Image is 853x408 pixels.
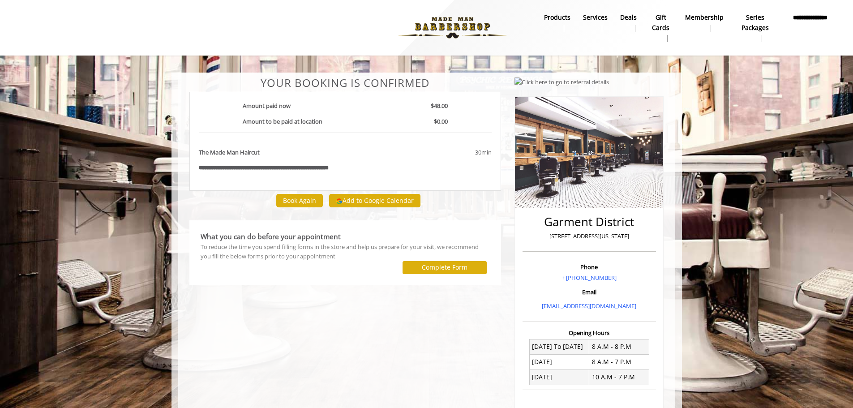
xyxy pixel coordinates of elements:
[391,3,514,52] img: Made Man Barbershop logo
[736,13,774,33] b: Series packages
[422,264,467,271] label: Complete Form
[201,242,490,261] div: To reduce the time you spend filling forms in the store and help us prepare for your visit, we re...
[431,102,448,110] b: $48.00
[525,232,654,241] p: [STREET_ADDRESS][US_STATE]
[525,215,654,228] h2: Garment District
[529,354,589,369] td: [DATE]
[649,13,673,33] b: gift cards
[523,330,656,336] h3: Opening Hours
[403,148,492,157] div: 30min
[538,11,577,34] a: Productsproducts
[403,261,487,274] button: Complete Form
[685,13,724,22] b: Membership
[643,11,679,44] a: Gift cardsgift cards
[529,370,589,385] td: [DATE]
[589,370,649,385] td: 10 A.M - 7 P.M
[562,274,617,282] a: + [PHONE_NUMBER]
[583,13,608,22] b: Services
[189,77,502,89] center: Your Booking is confirmed
[544,13,570,22] b: products
[243,117,322,125] b: Amount to be paid at location
[620,13,637,22] b: Deals
[589,339,649,354] td: 8 A.M - 8 P.M
[199,148,260,157] b: The Made Man Haircut
[730,11,780,44] a: Series packagesSeries packages
[529,339,589,354] td: [DATE] To [DATE]
[514,77,609,87] img: Click here to go to referral details
[276,194,323,207] button: Book Again
[589,354,649,369] td: 8 A.M - 7 P.M
[243,102,291,110] b: Amount paid now
[525,264,654,270] h3: Phone
[434,117,448,125] b: $0.00
[329,194,420,207] button: Add to Google Calendar
[577,11,614,34] a: ServicesServices
[614,11,643,34] a: DealsDeals
[542,302,636,310] a: [EMAIL_ADDRESS][DOMAIN_NAME]
[679,11,730,34] a: MembershipMembership
[201,232,341,241] b: What you can do before your appointment
[525,289,654,295] h3: Email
